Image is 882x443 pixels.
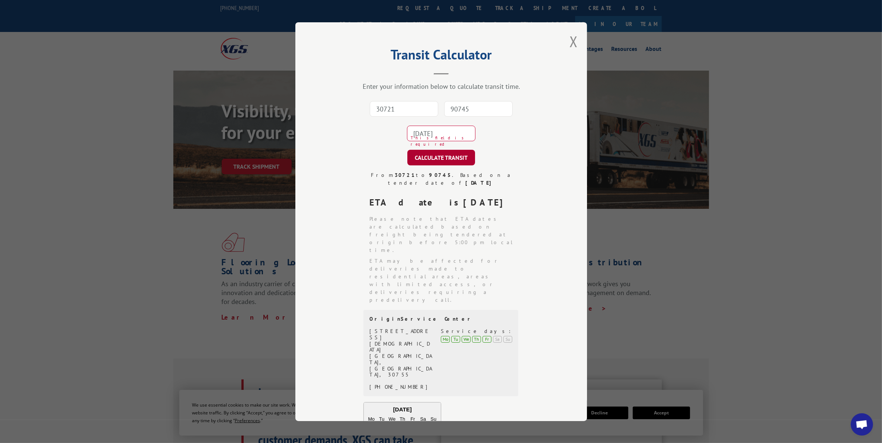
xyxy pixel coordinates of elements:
li: Please note that ETA dates are calculated based on freight being tendered at origin before 5:00 p... [369,215,519,254]
div: Sa [493,336,502,342]
div: From to . Based on a tender date of [363,171,519,187]
div: Open chat [851,413,873,436]
div: Mo [441,336,450,342]
div: Th [472,336,481,342]
strong: 30721 [395,172,416,178]
div: Su [429,414,438,423]
input: Dest. Zip [444,101,513,117]
div: Sa [418,414,427,423]
div: [PHONE_NUMBER] [369,384,432,390]
div: Tu [451,336,460,342]
div: Mo [367,414,376,423]
div: Service days: [441,328,512,334]
div: Enter your information below to calculate transit time. [333,82,550,91]
div: Su [503,336,512,342]
span: This field is required [411,135,475,147]
div: We [462,336,471,342]
strong: 90745 [429,172,452,178]
input: Tender Date [407,126,475,141]
button: CALCULATE TRANSIT [407,150,475,165]
div: [DATE] [364,405,441,414]
div: Fr [482,336,491,342]
h2: Transit Calculator [333,49,550,64]
li: ETA may be affected for deliveries made to residential areas, areas with limited access, or deliv... [369,257,519,304]
div: We [387,414,396,423]
div: Fr [408,414,417,423]
div: [GEOGRAPHIC_DATA], [GEOGRAPHIC_DATA], 30755 [369,353,432,378]
input: Origin Zip [370,101,438,117]
div: [STREET_ADDRESS][DEMOGRAPHIC_DATA] [369,328,432,353]
div: Th [398,414,407,423]
div: Origin Service Center [369,316,512,322]
div: Tu [377,414,386,423]
strong: [DATE] [465,180,494,186]
div: ETA date is [369,196,519,209]
strong: [DATE] [463,197,509,208]
button: Close modal [570,32,578,51]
